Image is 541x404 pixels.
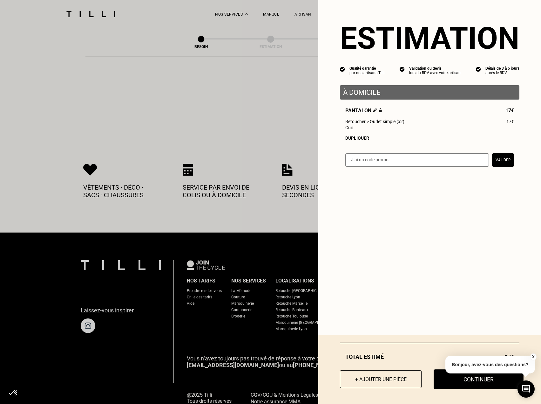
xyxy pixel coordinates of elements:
button: Valider [492,153,514,167]
div: Total estimé [340,353,519,360]
div: par nos artisans Tilli [349,71,384,75]
span: 17€ [506,119,514,124]
div: Qualité garantie [349,66,384,71]
button: X [530,353,536,360]
img: icon list info [476,66,481,72]
p: À domicile [343,88,516,96]
div: après le RDV [485,71,519,75]
span: 17€ [505,108,514,114]
span: Pantalon [345,108,382,114]
span: Cuir [345,125,353,130]
span: Retoucher > Ourlet simple (x2) [345,119,404,124]
section: Estimation [340,20,519,56]
img: icon list info [400,66,405,72]
img: icon list info [340,66,345,72]
button: Continuer [434,369,524,389]
p: Bonjour, avez-vous des questions? [445,356,535,373]
input: J‘ai un code promo [345,153,489,167]
div: lors du RDV avec votre artisan [409,71,461,75]
img: Supprimer [379,108,382,112]
img: Éditer [373,108,377,112]
button: + Ajouter une pièce [340,370,422,388]
div: Délais de 3 à 5 jours [485,66,519,71]
div: Validation du devis [409,66,461,71]
div: Dupliquer [345,136,514,141]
